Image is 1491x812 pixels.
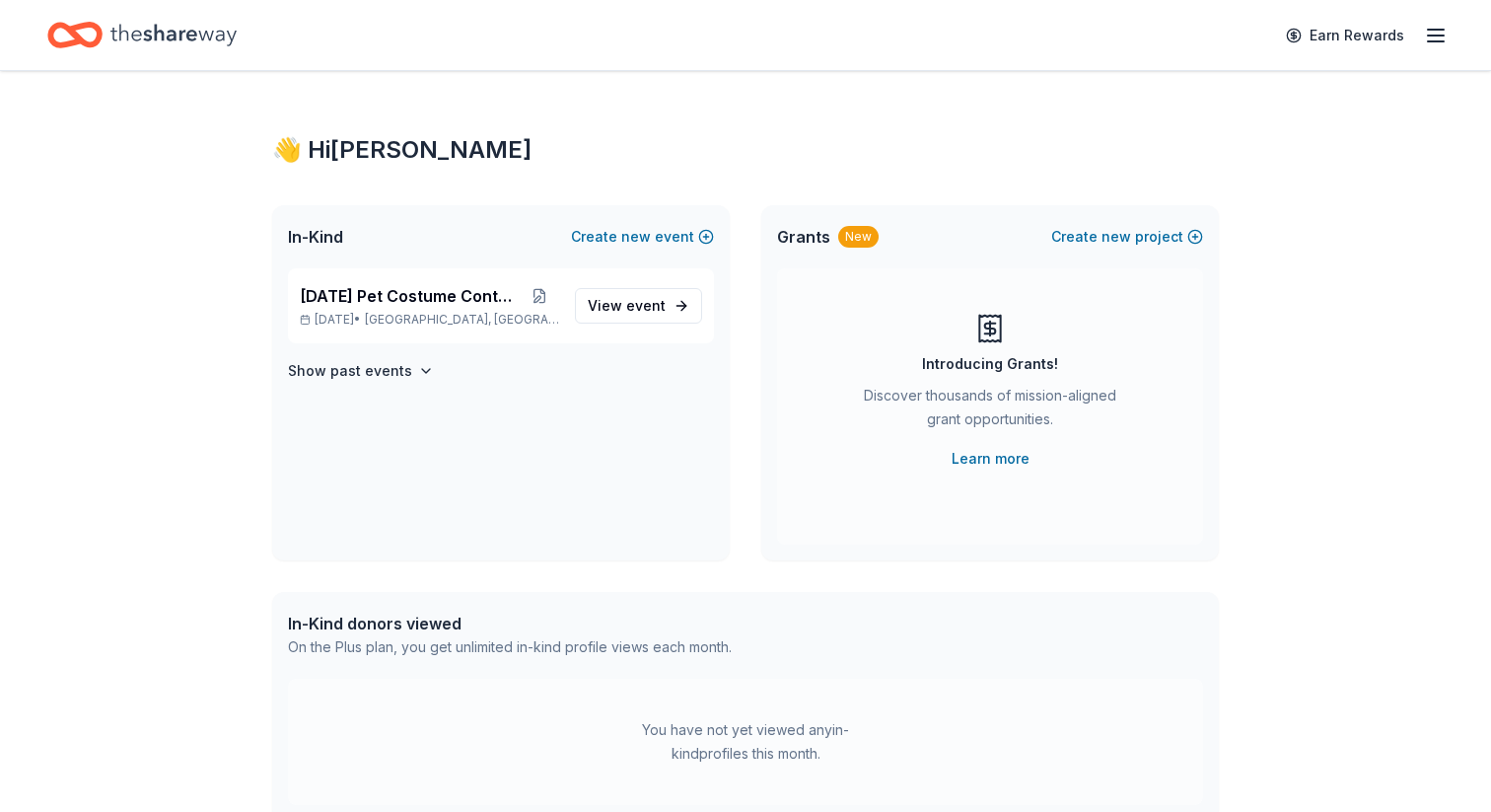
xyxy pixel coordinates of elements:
[621,225,651,249] span: new
[288,359,434,383] button: Show past events
[288,225,343,249] span: In-Kind
[571,225,714,249] button: Createnewevent
[952,447,1029,471] a: Learn more
[588,294,666,318] span: View
[47,12,237,58] a: Home
[856,384,1124,439] div: Discover thousands of mission-aligned grant opportunities.
[365,312,559,328] span: [GEOGRAPHIC_DATA], [GEOGRAPHIC_DATA]
[1051,225,1203,249] button: Createnewproject
[300,284,520,308] span: [DATE] Pet Costume Contest
[622,718,869,766] div: You have not yet viewed any in-kind profiles this month.
[575,288,702,324] a: View event
[838,226,879,248] div: New
[288,359,412,383] h4: Show past events
[1101,225,1131,249] span: new
[272,134,1219,166] div: 👋 Hi [PERSON_NAME]
[626,297,666,314] span: event
[288,612,732,635] div: In-Kind donors viewed
[777,225,830,249] span: Grants
[288,635,732,659] div: On the Plus plan, you get unlimited in-kind profile views each month.
[922,352,1058,376] div: Introducing Grants!
[300,312,559,328] p: [DATE] •
[1274,18,1416,53] a: Earn Rewards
